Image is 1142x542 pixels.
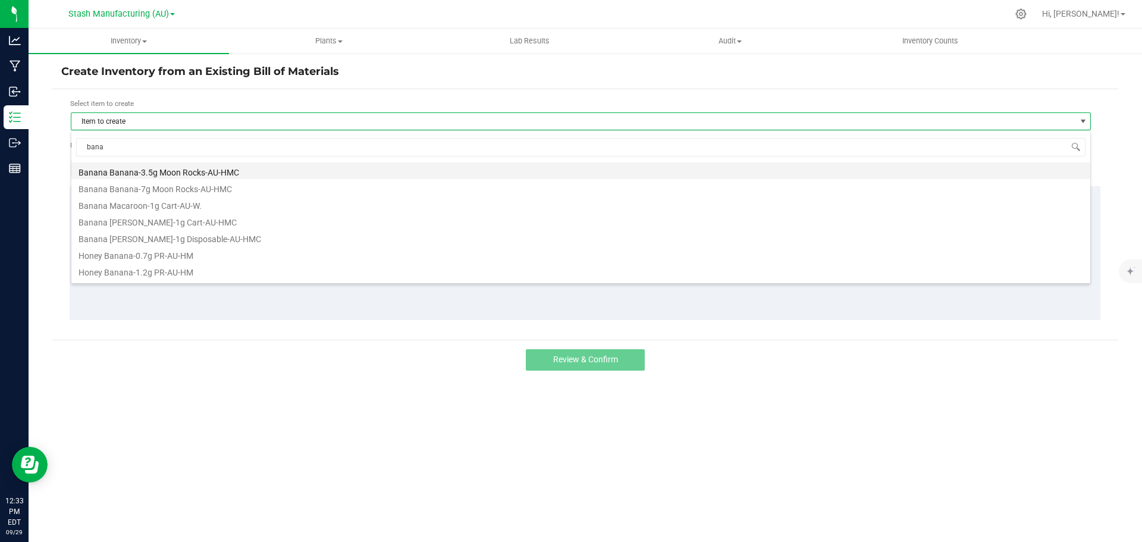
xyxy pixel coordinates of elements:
inline-svg: Outbound [9,137,21,149]
inline-svg: Reports [9,162,21,174]
span: Item to create [71,113,1075,130]
a: Inventory Counts [830,29,1031,54]
a: Lab Results [429,29,630,54]
a: Plants [229,29,429,54]
span: Lab Results [494,36,566,46]
span: Plants [230,36,429,46]
span: Audit [630,36,830,46]
p: 12:33 PM EDT [5,496,23,528]
span: Inventory [29,36,229,46]
inline-svg: Manufacturing [9,60,21,72]
div: Manage settings [1014,8,1028,20]
a: Audit [630,29,830,54]
span: Inventory Counts [886,36,974,46]
iframe: Resource center [12,447,48,483]
button: Review & Confirm [526,349,645,371]
p: 09/29 [5,528,23,537]
inline-svg: Inbound [9,86,21,98]
inline-svg: Inventory [9,111,21,123]
span: Review & Confirm [553,355,618,364]
a: Inventory [29,29,229,54]
span: Stash Manufacturing (AU) [68,9,169,19]
span: Select item to create [70,99,134,108]
inline-svg: Analytics [9,35,21,46]
h4: Create Inventory from an Existing Bill of Materials [61,64,1109,80]
span: Hi, [PERSON_NAME]! [1042,9,1119,18]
